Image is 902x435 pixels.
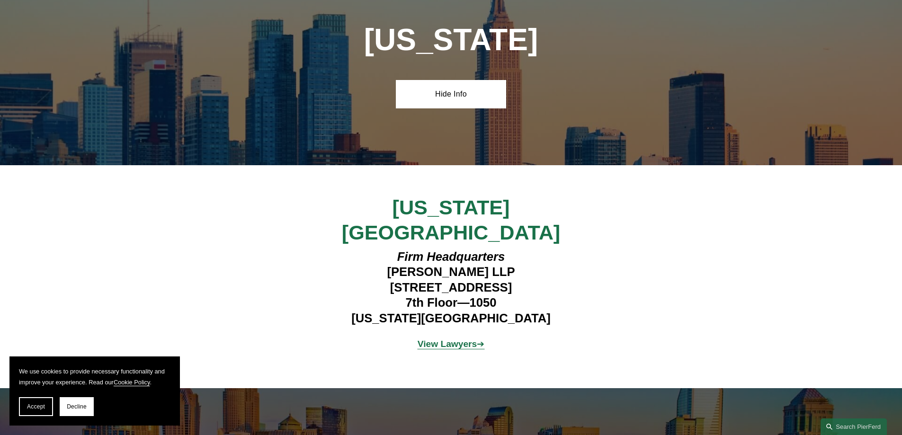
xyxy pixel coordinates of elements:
em: Firm Headquarters [397,250,505,263]
span: [US_STATE][GEOGRAPHIC_DATA] [342,196,560,243]
p: We use cookies to provide necessary functionality and improve your experience. Read our . [19,366,170,388]
a: Hide Info [396,80,506,108]
h1: [US_STATE] [313,23,589,57]
h4: [PERSON_NAME] LLP [STREET_ADDRESS] 7th Floor—1050 [US_STATE][GEOGRAPHIC_DATA] [313,249,589,326]
span: Decline [67,403,87,410]
button: Accept [19,397,53,416]
a: Search this site [821,418,887,435]
a: Cookie Policy [114,379,150,386]
strong: View Lawyers [418,339,477,349]
a: View Lawyers➔ [418,339,485,349]
button: Decline [60,397,94,416]
span: ➔ [418,339,485,349]
span: Accept [27,403,45,410]
section: Cookie banner [9,356,180,426]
